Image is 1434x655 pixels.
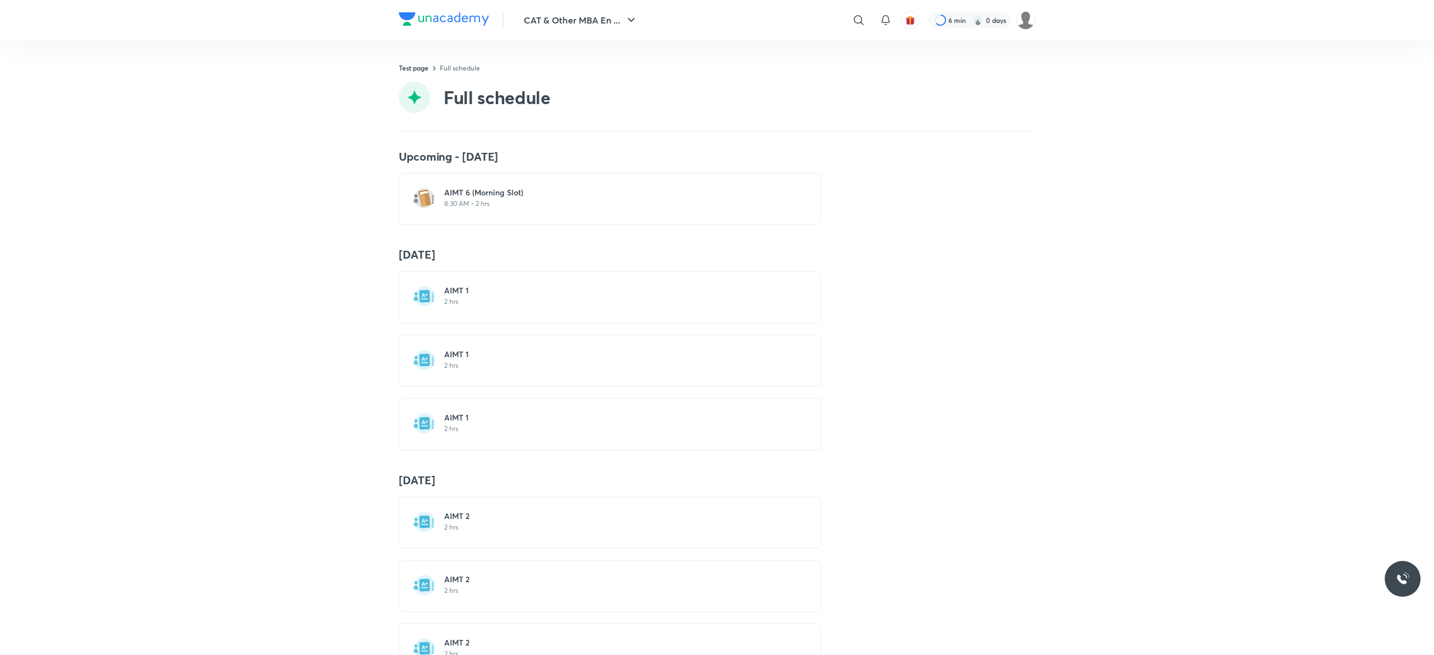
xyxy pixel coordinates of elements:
[413,285,435,307] img: test
[444,523,789,532] p: 2 hrs
[444,511,789,522] h6: AIMT 2
[399,473,1035,488] h4: [DATE]
[399,12,489,29] a: Company Logo
[905,15,915,25] img: avatar
[399,63,429,72] a: Test page
[444,86,551,109] h2: Full schedule
[440,63,480,72] a: Full schedule
[399,149,1035,164] h4: Upcoming - [DATE]
[413,574,435,596] img: test
[444,637,789,648] h6: AIMT 2
[413,511,435,533] img: test
[444,199,789,208] p: 8:30 AM • 2 hrs
[444,586,789,595] p: 2 hrs
[413,349,435,371] img: test
[444,361,789,370] p: 2 hrs
[444,187,789,198] h6: AIMT 6 (Morning Slot)
[444,424,789,433] p: 2 hrs
[972,15,984,26] img: streak
[444,349,789,360] h6: AIMT 1
[444,574,789,585] h6: AIMT 2
[901,11,919,29] button: avatar
[1396,572,1409,586] img: ttu
[1016,11,1035,30] img: Nilesh
[444,297,789,306] p: 2 hrs
[399,12,489,26] img: Company Logo
[444,412,789,423] h6: AIMT 1
[517,9,645,31] button: CAT & Other MBA En ...
[413,412,435,434] img: test
[444,285,789,296] h6: AIMT 1
[399,247,1035,262] h4: [DATE]
[413,187,435,209] img: test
